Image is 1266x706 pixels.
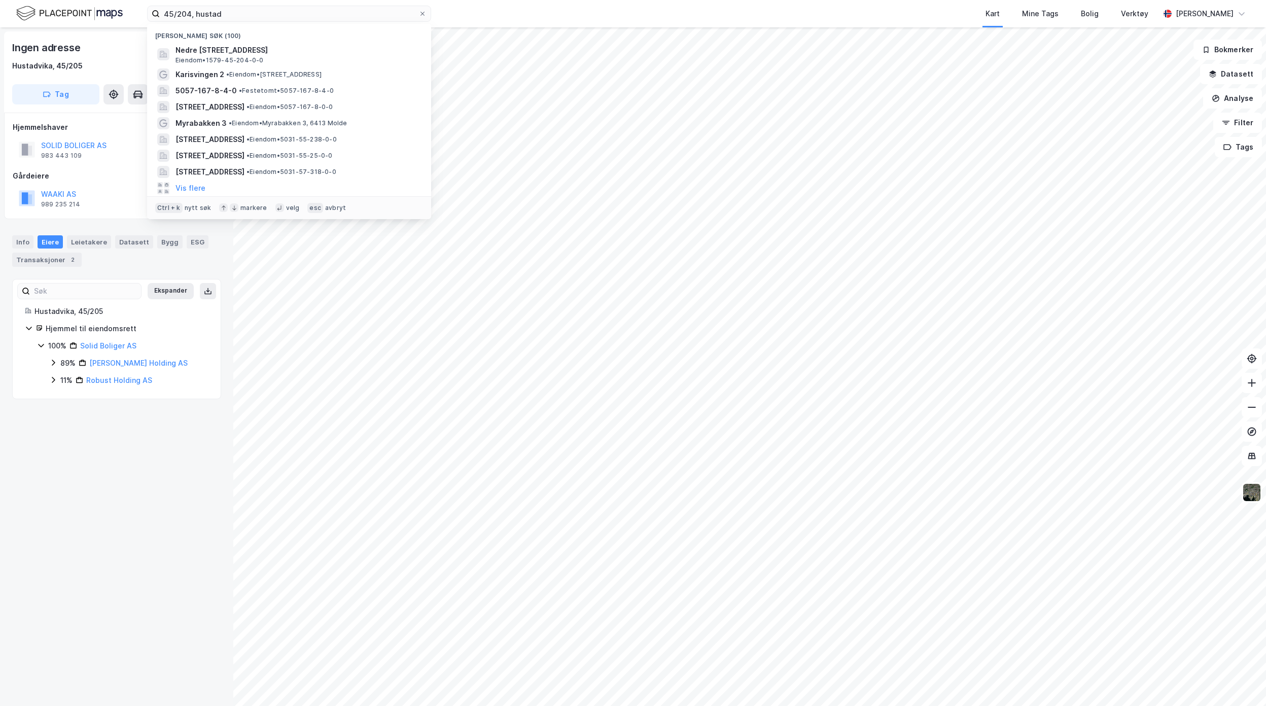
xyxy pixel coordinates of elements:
[247,168,250,175] span: •
[147,24,431,42] div: [PERSON_NAME] søk (100)
[1121,8,1148,20] div: Verktøy
[115,235,153,249] div: Datasett
[12,235,33,249] div: Info
[247,152,250,159] span: •
[1215,657,1266,706] iframe: Chat Widget
[247,103,250,111] span: •
[247,135,250,143] span: •
[187,235,208,249] div: ESG
[160,6,418,21] input: Søk på adresse, matrikkel, gårdeiere, leietakere eller personer
[175,150,244,162] span: [STREET_ADDRESS]
[1081,8,1099,20] div: Bolig
[239,87,334,95] span: Festetomt • 5057-167-8-4-0
[1200,64,1262,84] button: Datasett
[1213,113,1262,133] button: Filter
[247,168,336,176] span: Eiendom • 5031-57-318-0-0
[986,8,1000,20] div: Kart
[148,283,194,299] button: Ekspander
[175,68,224,81] span: Karisvingen 2
[240,204,267,212] div: markere
[34,305,208,317] div: Hustadvika, 45/205
[12,60,83,72] div: Hustadvika, 45/205
[46,323,208,335] div: Hjemmel til eiendomsrett
[1022,8,1059,20] div: Mine Tags
[16,5,123,22] img: logo.f888ab2527a4732fd821a326f86c7f29.svg
[229,119,232,127] span: •
[67,235,111,249] div: Leietakere
[286,204,300,212] div: velg
[307,203,323,213] div: esc
[239,87,242,94] span: •
[226,70,229,78] span: •
[1215,137,1262,157] button: Tags
[1203,88,1262,109] button: Analyse
[175,133,244,146] span: [STREET_ADDRESS]
[155,203,183,213] div: Ctrl + k
[175,182,205,194] button: Vis flere
[175,117,227,129] span: Myrabakken 3
[1193,40,1262,60] button: Bokmerker
[175,56,264,64] span: Eiendom • 1579-45-204-0-0
[229,119,347,127] span: Eiendom • Myrabakken 3, 6413 Molde
[67,255,78,265] div: 2
[226,70,322,79] span: Eiendom • [STREET_ADDRESS]
[86,376,152,384] a: Robust Holding AS
[185,204,212,212] div: nytt søk
[60,357,76,369] div: 89%
[175,101,244,113] span: [STREET_ADDRESS]
[30,284,141,299] input: Søk
[175,44,419,56] span: Nedre [STREET_ADDRESS]
[13,170,221,182] div: Gårdeiere
[247,103,333,111] span: Eiendom • 5057-167-8-0-0
[60,374,73,386] div: 11%
[175,85,237,97] span: 5057-167-8-4-0
[41,152,82,160] div: 983 443 109
[1215,657,1266,706] div: Kontrollprogram for chat
[12,253,82,267] div: Transaksjoner
[325,204,346,212] div: avbryt
[1176,8,1234,20] div: [PERSON_NAME]
[12,40,82,56] div: Ingen adresse
[41,200,80,208] div: 989 235 214
[12,84,99,104] button: Tag
[247,152,333,160] span: Eiendom • 5031-55-25-0-0
[89,359,188,367] a: [PERSON_NAME] Holding AS
[48,340,66,352] div: 100%
[80,341,136,350] a: Solid Boliger AS
[175,166,244,178] span: [STREET_ADDRESS]
[38,235,63,249] div: Eiere
[1242,483,1261,502] img: 9k=
[13,121,221,133] div: Hjemmelshaver
[157,235,183,249] div: Bygg
[247,135,337,144] span: Eiendom • 5031-55-238-0-0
